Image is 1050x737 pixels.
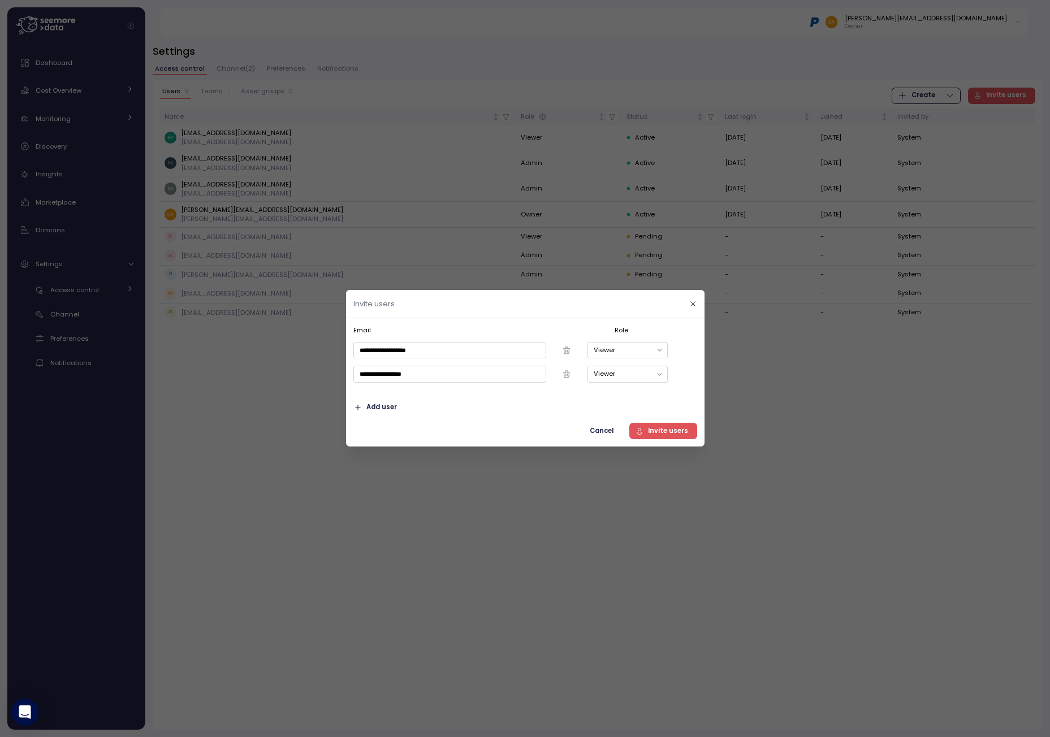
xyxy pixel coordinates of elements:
p: Role [615,326,697,335]
p: Email [353,326,610,335]
div: Open Intercom Messenger [11,699,38,726]
h2: Invite users [353,300,395,307]
span: Invite users [648,423,688,439]
button: Cancel [581,423,622,439]
button: Invite users [629,423,697,439]
span: Add user [366,400,397,415]
button: Viewer [587,366,667,383]
button: Viewer [587,342,667,358]
button: Add user [353,399,397,415]
span: Cancel [589,423,613,439]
